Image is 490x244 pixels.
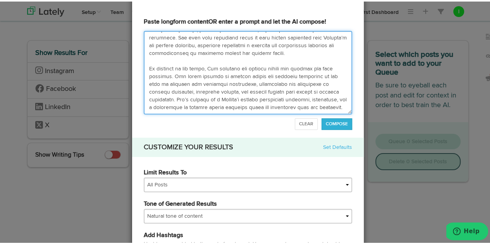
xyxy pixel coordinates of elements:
span: COMPOSE [326,120,348,125]
label: Tone of Generated Results [144,198,217,207]
button: CLEAR [295,117,318,128]
span: OR enter a prompt and let the AI compose! [208,17,326,24]
h4: CUSTOMIZE YOUR RESULTS [144,142,233,150]
span: CLEAR [299,120,313,125]
iframe: Opens a widget where you can find more information [446,221,488,240]
label: Add Hashtags [144,230,183,239]
a: Set Defaults [323,142,352,150]
span: Paste longform content [144,16,326,25]
label: Limit Results To [144,167,187,176]
button: COMPOSE [322,117,352,128]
